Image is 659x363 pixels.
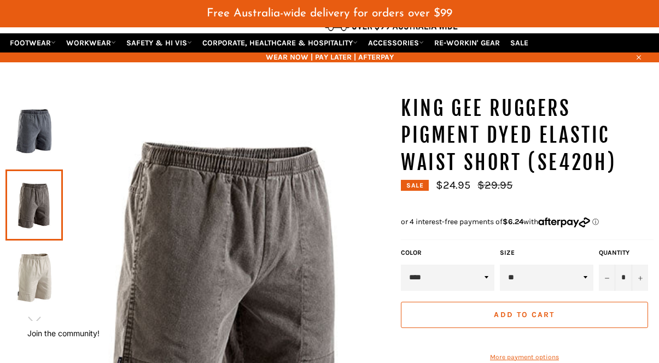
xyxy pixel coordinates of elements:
[430,33,504,52] a: RE-WORKIN' GEAR
[401,95,654,177] h1: KING GEE Ruggers Pigment Dyed Elastic Waist Short (SE420H)
[5,33,60,52] a: FOOTWEAR
[198,33,362,52] a: CORPORATE, HEALTHCARE & HOSPITALITY
[11,248,57,308] img: KING GEE Ruggers Pigment Dyed Elastic Waist Short (SE420H) - Workin' Gear
[11,102,57,162] img: KING GEE Ruggers Pigment Dyed Elastic Waist Short (SE420H) - Workin' Gear
[494,310,555,319] span: Add to Cart
[436,179,470,191] span: $24.95
[207,8,452,19] span: Free Australia-wide delivery for orders over $99
[401,302,648,328] button: Add to Cart
[401,180,429,191] div: Sale
[5,52,654,62] span: WEAR NOW | PAY LATER | AFTERPAY
[364,33,428,52] a: ACCESSORIES
[122,33,196,52] a: SAFETY & HI VIS
[500,248,593,257] label: Size
[401,353,648,362] a: More payment options
[599,248,648,257] label: Quantity
[27,329,100,338] button: Join the community!
[62,33,120,52] a: WORKWEAR
[401,248,494,257] label: Color
[477,179,512,191] s: $29.95
[632,265,648,291] button: Increase item quantity by one
[599,265,615,291] button: Reduce item quantity by one
[506,33,533,52] a: SALE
